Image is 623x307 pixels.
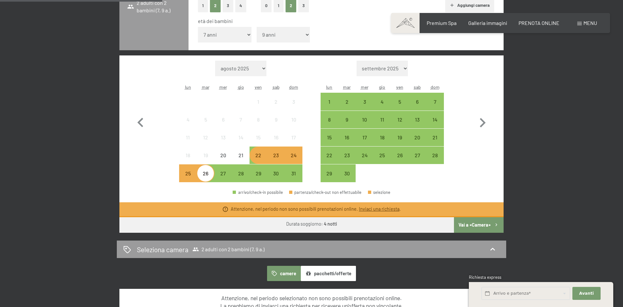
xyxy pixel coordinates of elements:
[426,111,444,128] div: Sun Sep 14 2025
[232,111,250,128] div: Thu Aug 07 2025
[409,117,425,133] div: 13
[197,117,214,133] div: 5
[373,111,391,128] div: arrivo/check-in possibile
[289,190,362,195] div: partenza/check-out non effettuabile
[343,84,351,90] abbr: martedì
[374,153,390,169] div: 25
[339,171,355,187] div: 30
[285,147,302,164] div: arrivo/check-in possibile
[454,217,504,233] button: Vai a «Camera»
[197,129,214,146] div: Tue Aug 12 2025
[131,61,150,183] button: Mese precedente
[426,129,444,146] div: arrivo/check-in possibile
[321,164,338,182] div: Mon Sep 29 2025
[185,84,191,90] abbr: lunedì
[289,84,298,90] abbr: domenica
[250,117,266,133] div: 8
[233,135,249,151] div: 14
[392,153,408,169] div: 26
[338,93,356,110] div: Tue Sep 02 2025
[339,117,355,133] div: 9
[267,93,285,110] div: Sat Aug 02 2025
[250,129,267,146] div: arrivo/check-in non effettuabile
[409,93,426,110] div: arrivo/check-in possibile
[368,190,391,195] div: selezione
[427,99,443,115] div: 7
[356,99,373,115] div: 3
[427,20,457,26] a: Premium Spa
[233,117,249,133] div: 7
[267,129,285,146] div: Sat Aug 16 2025
[232,164,250,182] div: Thu Aug 28 2025
[426,147,444,164] div: arrivo/check-in possibile
[391,147,409,164] div: arrivo/check-in possibile
[197,135,214,151] div: 12
[285,147,302,164] div: Sun Aug 24 2025
[267,111,285,128] div: Sat Aug 09 2025
[286,99,302,115] div: 3
[232,129,250,146] div: arrivo/check-in non effettuabile
[179,147,197,164] div: arrivo/check-in non effettuabile
[250,135,266,151] div: 15
[356,153,373,169] div: 24
[301,266,356,281] button: pacchetti/offerte
[180,153,196,169] div: 18
[519,20,559,26] a: PRENOTA ONLINE
[391,129,409,146] div: arrivo/check-in possibile
[255,84,262,90] abbr: venerdì
[285,129,302,146] div: arrivo/check-in non effettuabile
[214,111,232,128] div: arrivo/check-in non effettuabile
[267,147,285,164] div: Sat Aug 23 2025
[214,164,232,182] div: arrivo/check-in possibile
[180,117,196,133] div: 4
[338,147,356,164] div: Tue Sep 23 2025
[286,135,302,151] div: 17
[197,153,214,169] div: 19
[373,93,391,110] div: arrivo/check-in possibile
[414,84,421,90] abbr: sabato
[396,84,403,90] abbr: venerdì
[338,111,356,128] div: arrivo/check-in possibile
[572,287,600,300] button: Avanti
[180,135,196,151] div: 11
[361,84,369,90] abbr: mercoledì
[214,147,232,164] div: Wed Aug 20 2025
[267,147,285,164] div: arrivo/check-in possibile
[321,147,338,164] div: arrivo/check-in possibile
[374,117,390,133] div: 11
[179,164,197,182] div: arrivo/check-in possibile
[373,93,391,110] div: Thu Sep 04 2025
[197,129,214,146] div: arrivo/check-in non effettuabile
[273,84,280,90] abbr: sabato
[339,153,355,169] div: 23
[426,129,444,146] div: Sun Sep 21 2025
[409,147,426,164] div: Sat Sep 27 2025
[321,129,338,146] div: Mon Sep 15 2025
[374,135,390,151] div: 18
[179,129,197,146] div: Mon Aug 11 2025
[233,190,283,195] div: arrivo/check-in possibile
[426,93,444,110] div: arrivo/check-in possibile
[338,111,356,128] div: Tue Sep 09 2025
[338,164,356,182] div: Tue Sep 30 2025
[250,164,267,182] div: arrivo/check-in possibile
[192,246,264,253] span: 2 adulti con 2 bambini (7, 9 a.)
[392,99,408,115] div: 5
[197,147,214,164] div: arrivo/check-in non effettuabile
[321,153,337,169] div: 22
[267,164,285,182] div: Sat Aug 30 2025
[426,93,444,110] div: Sun Sep 07 2025
[356,111,373,128] div: Wed Sep 10 2025
[268,117,284,133] div: 9
[180,171,196,187] div: 25
[198,18,489,25] div: età dei bambini
[267,266,301,281] button: camere
[427,153,443,169] div: 28
[250,147,267,164] div: arrivo/check-in possibile
[321,135,337,151] div: 15
[409,147,426,164] div: arrivo/check-in possibile
[373,111,391,128] div: Thu Sep 11 2025
[268,135,284,151] div: 16
[285,164,302,182] div: arrivo/check-in possibile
